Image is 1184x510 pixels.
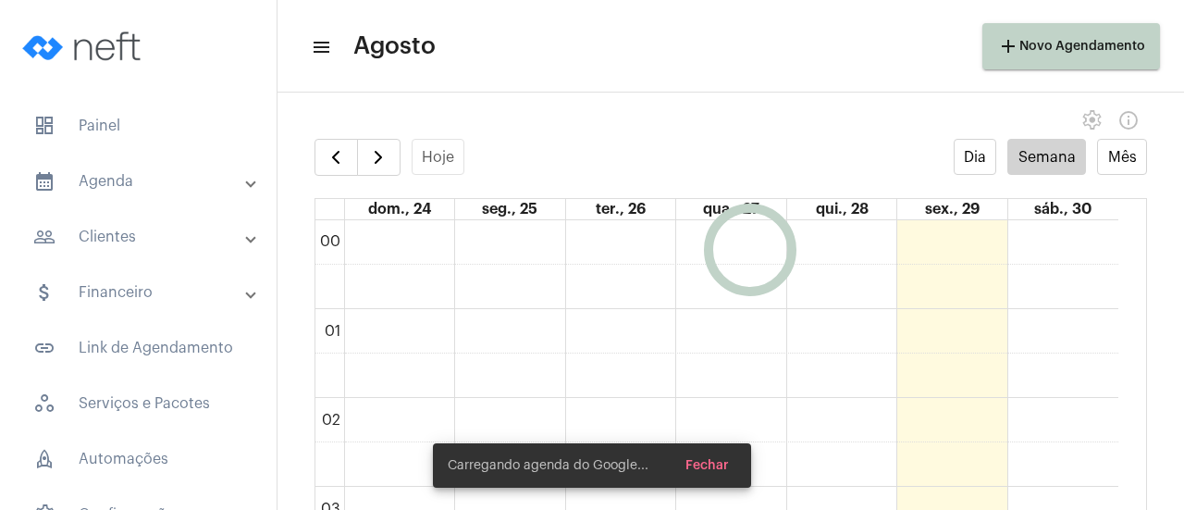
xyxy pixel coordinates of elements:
[18,326,258,370] span: Link de Agendamento
[1030,199,1095,219] a: 30 de agosto de 2025
[11,159,277,204] mat-expansion-panel-header: sidenav iconAgenda
[11,215,277,259] mat-expansion-panel-header: sidenav iconClientes
[357,139,401,176] button: Próximo Semana
[1080,109,1103,131] span: settings
[314,139,358,176] button: Semana Anterior
[318,412,344,429] div: 02
[15,9,154,83] img: logo-neft-novo-2.png
[11,270,277,315] mat-expansion-panel-header: sidenav iconFinanceiro
[18,104,258,148] span: Painel
[316,233,344,250] div: 00
[954,139,997,175] button: Dia
[33,281,55,304] mat-icon: sidenav icon
[33,170,55,193] mat-icon: sidenav icon
[997,40,1145,53] span: Novo Agendamento
[921,199,983,219] a: 29 de agosto de 2025
[311,36,329,58] mat-icon: sidenav icon
[699,199,763,219] a: 27 de agosto de 2025
[353,31,436,61] span: Agosto
[1007,139,1086,175] button: Semana
[1117,109,1140,131] mat-icon: Info
[321,323,344,340] div: 01
[33,448,55,470] span: sidenav icon
[1097,139,1147,175] button: Mês
[33,170,247,193] mat-panel-title: Agenda
[478,199,541,219] a: 25 de agosto de 2025
[592,199,649,219] a: 26 de agosto de 2025
[412,139,465,175] button: Hoje
[33,392,55,415] span: sidenav icon
[364,199,435,219] a: 24 de agosto de 2025
[671,449,744,482] button: Fechar
[997,35,1019,57] mat-icon: add
[448,456,648,475] span: Carregando agenda do Google...
[812,199,872,219] a: 28 de agosto de 2025
[33,281,247,304] mat-panel-title: Financeiro
[18,437,258,481] span: Automações
[1110,102,1147,139] button: Info
[33,115,55,137] span: sidenav icon
[33,226,55,248] mat-icon: sidenav icon
[982,23,1160,69] button: Novo Agendamento
[33,337,55,359] mat-icon: sidenav icon
[33,226,247,248] mat-panel-title: Clientes
[1073,102,1110,139] button: settings
[18,381,258,426] span: Serviços e Pacotes
[685,459,729,472] span: Fechar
